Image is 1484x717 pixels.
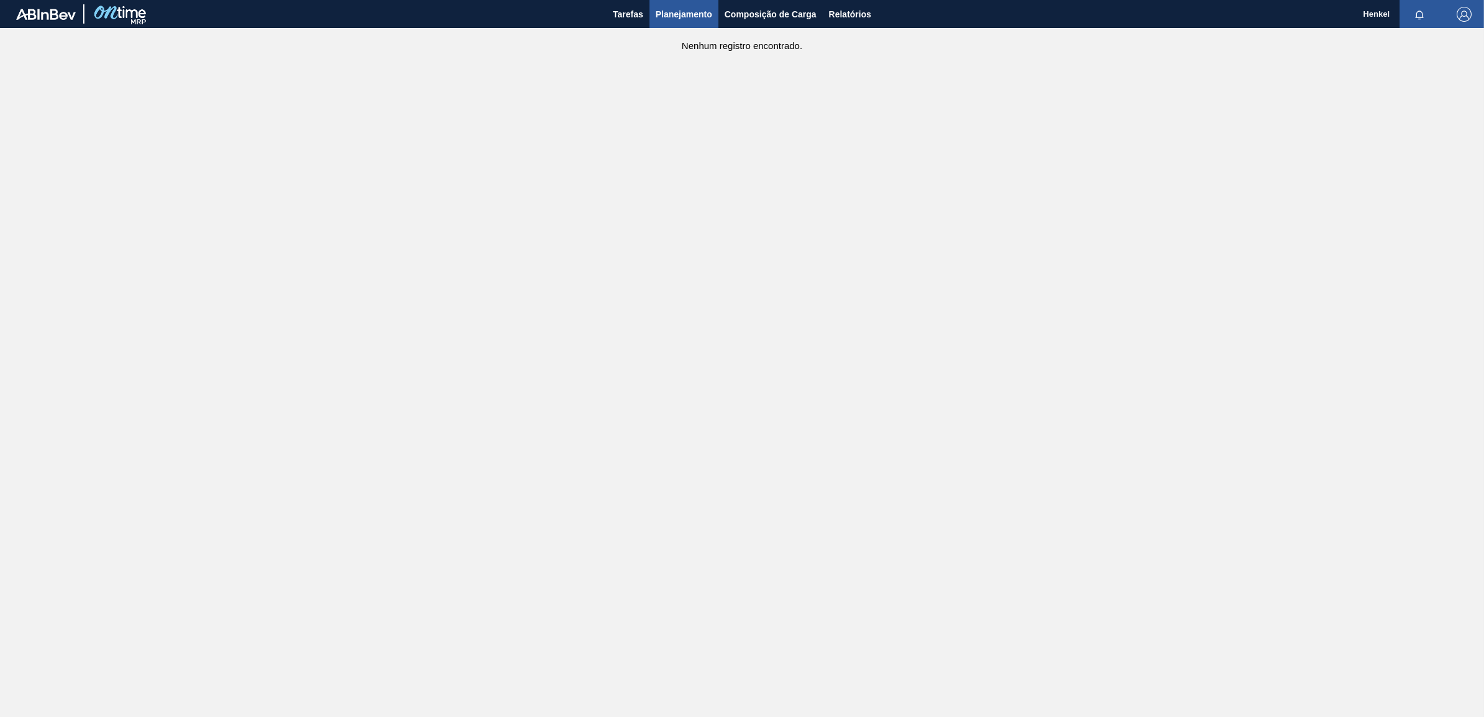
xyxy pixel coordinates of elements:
[1400,6,1439,23] button: Notificações
[725,7,817,22] span: Composição de Carga
[829,7,871,22] span: Relatórios
[1457,7,1472,22] img: Logout
[613,7,643,22] span: Tarefas
[656,7,712,22] span: Planejamento
[16,9,76,20] img: TNhmsLtSVTkK8tSr43FrP2fwEKptu5GPRR3wAAAABJRU5ErkJggg==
